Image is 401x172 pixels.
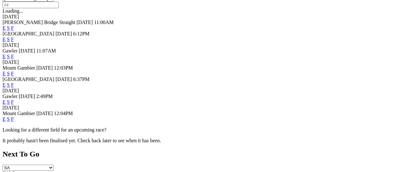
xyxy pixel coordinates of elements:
a: F [11,116,14,122]
a: F [11,82,14,88]
span: 11:07AM [36,48,56,53]
div: [DATE] [3,59,398,65]
a: F [11,37,14,42]
a: F [11,54,14,59]
span: 6:37PM [73,77,90,82]
span: Mount Gambier [3,65,35,71]
partial: It probably hasn't been finalised yet. Check back later to see when it has been. [3,138,161,143]
span: [DATE] [76,20,93,25]
span: [DATE] [55,77,72,82]
input: Select date [3,2,59,8]
a: F [11,99,14,105]
a: S [7,82,10,88]
span: 6:12PM [73,31,90,36]
span: [GEOGRAPHIC_DATA] [3,77,54,82]
span: Loading... [3,8,23,14]
span: 12:04PM [54,111,73,116]
a: E [3,54,6,59]
a: S [7,25,10,31]
div: [DATE] [3,42,398,48]
h2: Next To Go [3,150,398,158]
div: [DATE] [3,88,398,94]
span: [DATE] [55,31,72,36]
div: [DATE] [3,105,398,111]
a: F [11,25,14,31]
span: [DATE] [36,111,53,116]
a: E [3,82,6,88]
span: Gawler [3,94,17,99]
span: [DATE] [36,65,53,71]
a: S [7,71,10,76]
span: [DATE] [19,48,35,53]
span: Gawler [3,48,17,53]
span: 12:03PM [54,65,73,71]
span: 2:49PM [36,94,53,99]
a: S [7,99,10,105]
a: F [11,71,14,76]
a: S [7,54,10,59]
a: S [7,37,10,42]
span: [PERSON_NAME] Bridge Straight [3,20,75,25]
a: E [3,99,6,105]
a: E [3,37,6,42]
span: [GEOGRAPHIC_DATA] [3,31,54,36]
a: S [7,116,10,122]
a: E [3,25,6,31]
div: [DATE] [3,14,398,20]
p: Looking for a different field for an upcoming race? [3,127,398,133]
span: 11:00AM [94,20,114,25]
a: E [3,116,6,122]
a: E [3,71,6,76]
span: Mount Gambier [3,111,35,116]
span: [DATE] [19,94,35,99]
